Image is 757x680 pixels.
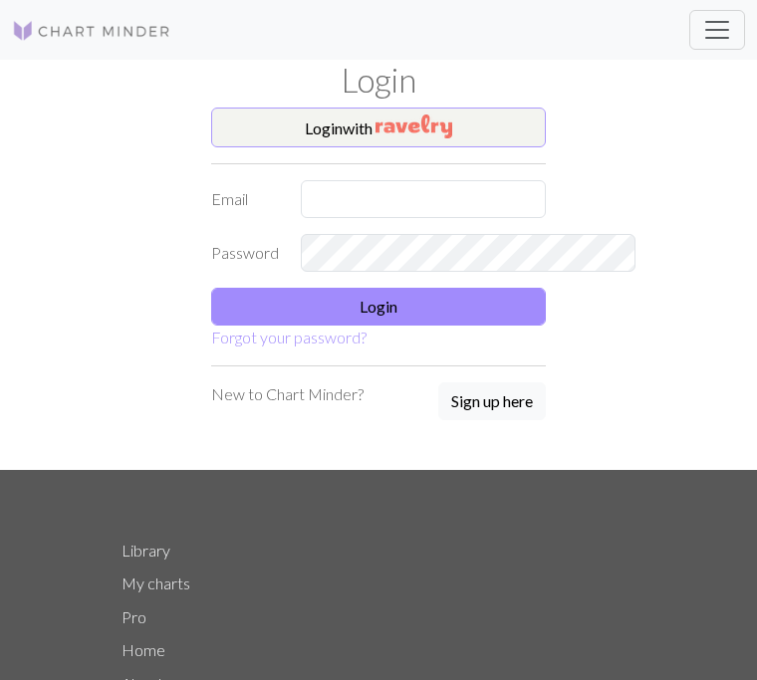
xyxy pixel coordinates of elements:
img: Logo [12,19,171,43]
a: Forgot your password? [211,328,367,346]
a: Library [122,541,170,560]
label: Email [199,180,289,218]
p: New to Chart Minder? [211,382,364,406]
button: Toggle navigation [689,10,745,50]
button: Loginwith [211,108,546,147]
label: Password [199,234,289,272]
button: Login [211,288,546,326]
a: Home [122,640,165,659]
h1: Login [110,60,647,100]
img: Ravelry [376,114,452,138]
a: Pro [122,607,146,626]
a: My charts [122,573,190,592]
button: Sign up here [438,382,546,420]
a: Sign up here [438,382,546,422]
